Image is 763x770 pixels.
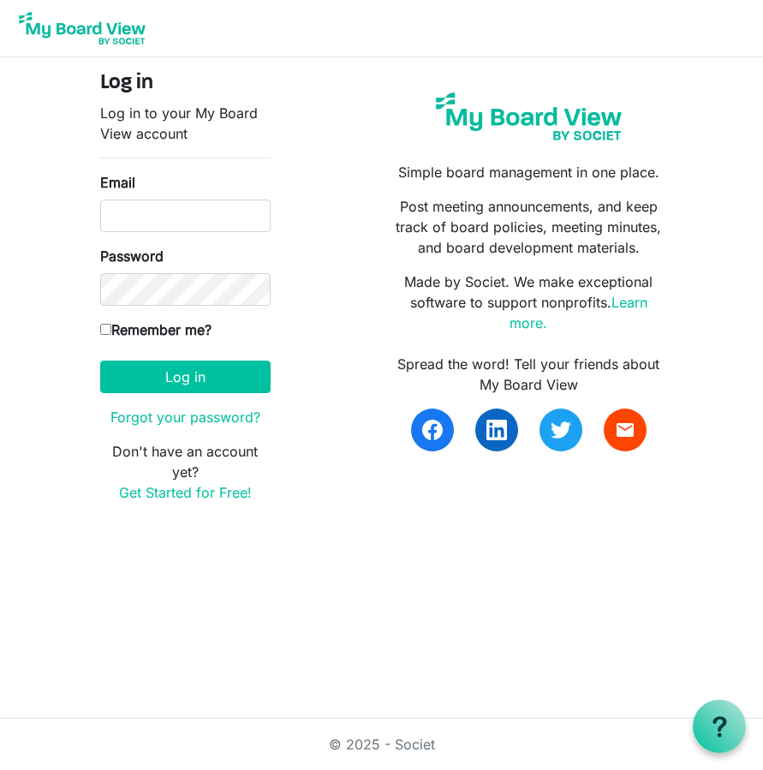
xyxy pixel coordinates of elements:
img: twitter.svg [551,420,571,440]
img: my-board-view-societ.svg [428,85,630,148]
p: Don't have an account yet? [100,441,271,503]
img: facebook.svg [422,420,443,440]
a: Get Started for Free! [119,484,252,501]
img: linkedin.svg [486,420,507,440]
h4: Log in [100,71,271,96]
a: © 2025 - Societ [329,736,435,753]
input: Remember me? [100,324,111,335]
p: Log in to your My Board View account [100,103,271,144]
a: email [604,409,647,451]
a: Learn more. [510,294,647,331]
button: Log in [100,361,271,393]
img: My Board View Logo [14,7,151,50]
div: Spread the word! Tell your friends about My Board View [394,354,663,395]
label: Email [100,172,135,193]
label: Remember me? [100,319,212,340]
a: Forgot your password? [110,409,260,426]
p: Made by Societ. We make exceptional software to support nonprofits. [394,272,663,333]
p: Simple board management in one place. [394,162,663,182]
span: email [615,420,635,440]
label: Password [100,246,164,266]
p: Post meeting announcements, and keep track of board policies, meeting minutes, and board developm... [394,196,663,258]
